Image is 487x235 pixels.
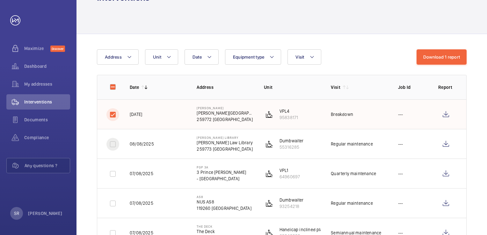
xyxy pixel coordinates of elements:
[185,49,219,65] button: Date
[130,111,142,117] p: [DATE]
[24,63,70,69] span: Dashboard
[265,199,273,207] img: platform_lift.svg
[280,138,304,144] p: Dumbwaiter
[130,141,154,147] p: 08/08/2025
[331,84,340,90] p: Visit
[197,199,251,205] p: NUS AS8
[97,49,139,65] button: Address
[145,49,178,65] button: Unit
[331,141,373,147] div: Regular maintenance
[280,114,298,121] p: 95838171
[295,54,304,60] span: Visit
[398,141,403,147] p: ---
[280,167,300,174] p: VPL1
[14,210,19,217] p: SR
[265,110,273,118] img: platform_lift.svg
[280,203,304,210] p: 93254218
[197,169,246,175] p: 3 Prince [PERSON_NAME]
[197,106,253,110] p: [PERSON_NAME]
[398,84,428,90] p: Job Id
[130,170,153,177] p: 07/08/2025
[197,146,253,152] p: 259773 [GEOGRAPHIC_DATA]
[280,226,340,233] p: Handicap inclined platform lift
[25,162,70,169] span: Any questions ?
[331,111,353,117] div: Breakdown
[24,81,70,87] span: My addresses
[28,210,62,217] p: [PERSON_NAME]
[130,200,153,206] p: 07/08/2025
[197,205,251,211] p: 119260 [GEOGRAPHIC_DATA]
[398,200,403,206] p: ---
[331,200,373,206] div: Regular maintenance
[197,228,239,235] p: The Deck
[280,174,300,180] p: 64960697
[280,108,298,114] p: VPL4
[225,49,281,65] button: Equipment type
[24,134,70,141] span: Compliance
[265,170,273,177] img: platform_lift.svg
[197,224,239,228] p: THE DECK
[265,140,273,148] img: platform_lift.svg
[153,54,161,60] span: Unit
[233,54,265,60] span: Equipment type
[197,110,253,116] p: [PERSON_NAME][GEOGRAPHIC_DATA]
[197,116,253,123] p: 259772 [GEOGRAPHIC_DATA]
[24,99,70,105] span: Interventions
[398,111,403,117] p: ---
[197,136,253,139] p: [PERSON_NAME] LIBRARY
[264,84,321,90] p: Unit
[24,45,50,52] span: Maximize
[24,117,70,123] span: Documents
[197,165,246,169] p: PGP 3A
[197,175,246,182] p: - [GEOGRAPHIC_DATA]
[417,49,467,65] button: Download 1 report
[105,54,122,60] span: Address
[193,54,202,60] span: Date
[280,144,304,150] p: 55316285
[197,84,253,90] p: Address
[331,170,376,177] div: Quarterly maintenance
[50,46,65,52] span: Discover
[398,170,403,177] p: ---
[287,49,321,65] button: Visit
[197,195,251,199] p: AS8
[280,197,304,203] p: Dumbwaiter
[197,139,253,146] p: [PERSON_NAME] Law Library
[438,84,454,90] p: Report
[130,84,139,90] p: Date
